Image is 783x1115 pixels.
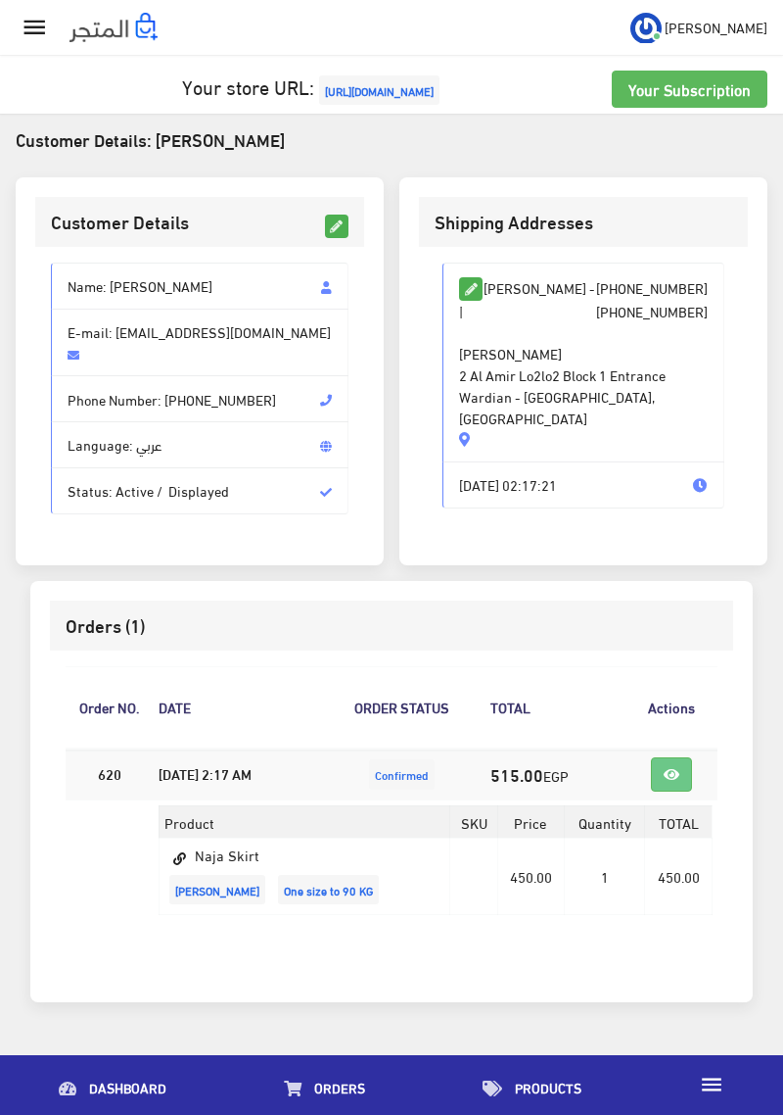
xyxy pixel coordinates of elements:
span: Products [515,1075,581,1099]
span: Orders [314,1075,365,1099]
td: 1 [565,838,645,914]
a: Products [424,1060,640,1110]
td: Quantity [565,805,645,838]
span: Dashboard [89,1075,166,1099]
span: [PERSON_NAME] - | [442,263,724,462]
th: TOTAL [485,666,626,748]
strong: [DATE] 2:17 AM [159,762,252,784]
strong: Confirmed [375,766,429,783]
span: [DATE] 02:17:21 [442,461,724,509]
td: EGP [485,749,626,800]
span: [PERSON_NAME] 2 Al Amir Lo2lo2 Block 1 Entrance Wardian - [GEOGRAPHIC_DATA], [GEOGRAPHIC_DATA] [459,322,708,429]
th: DATE [154,666,318,748]
a: Orders [225,1060,424,1110]
td: TOTAL [645,805,712,838]
td: Price [497,805,564,838]
iframe: Drift Widget Chat Controller [685,981,760,1055]
span: Language: عربي [51,421,348,468]
th: ORDER STATUS [318,666,485,748]
a: ... [PERSON_NAME] [630,12,767,43]
h3: Orders (1) [66,616,717,635]
span: Name: [PERSON_NAME] [51,263,348,310]
span: [URL][DOMAIN_NAME] [319,75,439,105]
img: . [69,13,158,42]
th: Order NO. [66,666,154,748]
a: Your store URL:[URL][DOMAIN_NAME] [182,68,444,104]
span: [PHONE_NUMBER] [596,301,708,322]
img: ... [630,13,662,44]
a: Your Subscription [612,71,767,108]
td: 450.00 [645,838,712,914]
i:  [21,14,49,42]
h4: Customer Details: [PERSON_NAME] [16,129,767,149]
span: Phone Number: [PHONE_NUMBER] [51,375,348,422]
span: E-mail: [EMAIL_ADDRESS][DOMAIN_NAME] [51,309,348,376]
span: One size to 90 KG [278,875,379,904]
td: 450.00 [497,838,564,914]
td: Naja Skirt [159,838,450,914]
span: [PERSON_NAME] [665,15,767,39]
h3: Customer Details [51,213,348,231]
span: [PERSON_NAME] [169,875,265,904]
strong: 515.00 [490,761,543,787]
strong: 620 [98,762,121,784]
span: [PHONE_NUMBER] [596,277,708,299]
th: Actions [626,666,717,748]
span: Status: Active / Displayed [51,467,348,514]
h3: Shipping Addresses [435,213,732,231]
td: SKU [450,805,497,838]
i:  [699,1072,724,1097]
td: Product [159,805,450,838]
